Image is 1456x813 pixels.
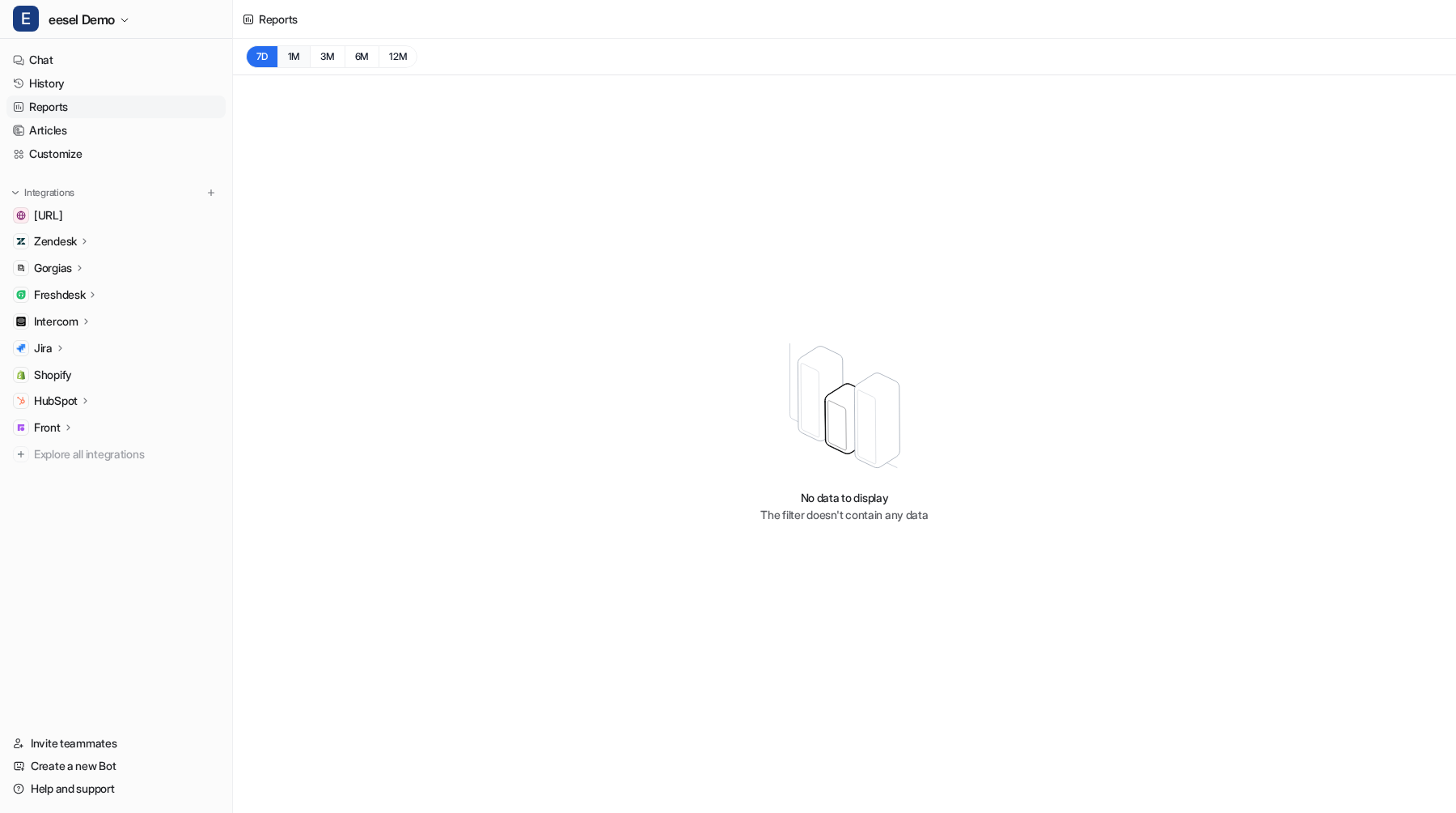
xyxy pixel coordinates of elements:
[259,11,298,28] div: Reports
[16,236,26,246] img: Zendesk
[345,45,379,68] button: 6M
[34,340,53,356] p: Jira
[13,6,39,32] span: E
[6,777,226,800] a: Help and support
[277,45,311,68] button: 1M
[16,290,26,300] img: Freshdesk
[34,419,61,436] p: Front
[205,187,217,198] img: menu_add.svg
[760,506,928,523] p: The filter doesn't contain any data
[379,45,417,68] button: 12M
[6,443,226,466] a: Explore all integrations
[34,367,72,383] span: Shopify
[16,343,26,353] img: Jira
[6,755,226,777] a: Create a new Bot
[6,204,226,227] a: docs.eesel.ai[URL]
[16,317,26,326] img: Intercom
[24,186,74,199] p: Integrations
[13,446,29,462] img: explore all integrations
[6,49,226,71] a: Chat
[760,489,928,506] p: No data to display
[6,732,226,755] a: Invite teammates
[34,233,77,249] p: Zendesk
[16,370,26,380] img: Shopify
[34,260,72,276] p: Gorgias
[49,8,115,31] span: eesel Demo
[6,143,226,165] a: Customize
[6,364,226,386] a: ShopifyShopify
[6,72,226,95] a: History
[34,313,78,330] p: Intercom
[310,45,345,68] button: 3M
[16,263,26,273] img: Gorgias
[6,96,226,118] a: Reports
[34,393,78,409] p: HubSpot
[16,423,26,432] img: Front
[6,119,226,142] a: Articles
[16,396,26,406] img: HubSpot
[6,185,79,201] button: Integrations
[34,441,219,467] span: Explore all integrations
[246,45,277,68] button: 7D
[16,211,26,220] img: docs.eesel.ai
[34,207,63,223] span: [URL]
[34,287,85,303] p: Freshdesk
[10,187,21,198] img: expand menu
